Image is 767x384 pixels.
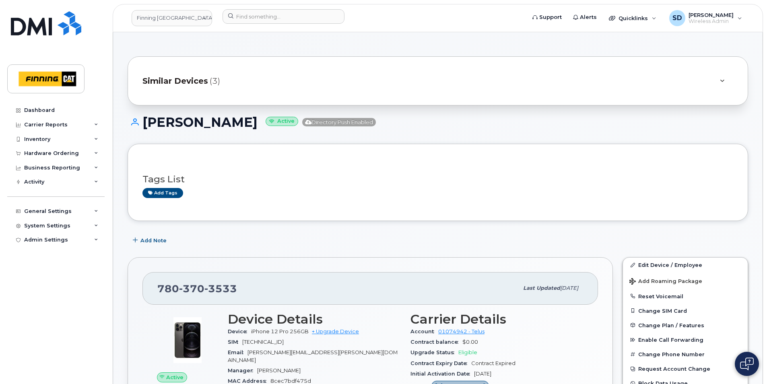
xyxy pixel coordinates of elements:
[266,117,298,126] small: Active
[629,278,702,286] span: Add Roaming Package
[410,360,471,366] span: Contract Expiry Date
[410,371,474,377] span: Initial Activation Date
[410,339,462,345] span: Contract balance
[474,371,491,377] span: [DATE]
[251,328,309,334] span: iPhone 12 Pro 256GB
[157,283,237,295] span: 780
[410,349,458,355] span: Upgrade Status
[638,337,703,343] span: Enable Call Forwarding
[623,273,748,289] button: Add Roaming Package
[128,115,748,129] h1: [PERSON_NAME]
[142,174,733,184] h3: Tags List
[740,357,754,370] img: Open chat
[623,332,748,347] button: Enable Call Forwarding
[312,328,359,334] a: + Upgrade Device
[471,360,515,366] span: Contract Expired
[228,339,242,345] span: SIM
[228,328,251,334] span: Device
[302,118,376,126] span: Directory Push Enabled
[242,339,284,345] span: [TECHNICAL_ID]
[270,378,311,384] span: 8cec7bdf475d
[228,349,398,363] span: [PERSON_NAME][EMAIL_ADDRESS][PERSON_NAME][DOMAIN_NAME]
[128,233,173,248] button: Add Note
[142,188,183,198] a: Add tags
[523,285,560,291] span: Last updated
[228,312,401,326] h3: Device Details
[140,237,167,244] span: Add Note
[458,349,477,355] span: Eligible
[623,289,748,303] button: Reset Voicemail
[410,328,438,334] span: Account
[163,316,212,364] img: image20231002-4137094-seqlg2.jpeg
[560,285,578,291] span: [DATE]
[142,75,208,87] span: Similar Devices
[257,367,301,374] span: [PERSON_NAME]
[210,75,220,87] span: (3)
[623,361,748,376] button: Request Account Change
[623,303,748,318] button: Change SIM Card
[623,258,748,272] a: Edit Device / Employee
[228,349,247,355] span: Email
[623,318,748,332] button: Change Plan / Features
[204,283,237,295] span: 3533
[638,322,704,328] span: Change Plan / Features
[228,367,257,374] span: Manager
[623,347,748,361] button: Change Phone Number
[228,378,270,384] span: MAC Address
[179,283,204,295] span: 370
[462,339,478,345] span: $0.00
[438,328,485,334] a: 01074942 - Telus
[410,312,583,326] h3: Carrier Details
[166,374,184,381] span: Active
